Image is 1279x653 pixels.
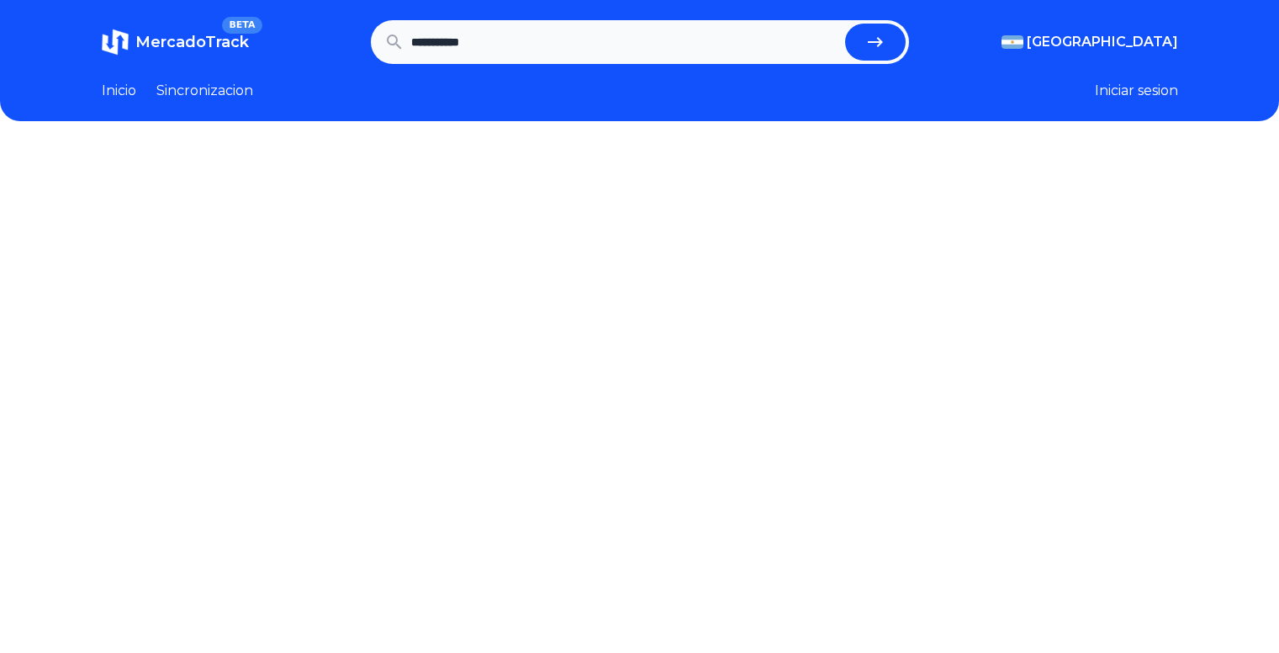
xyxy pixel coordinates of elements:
[102,81,136,101] a: Inicio
[1095,81,1178,101] button: Iniciar sesion
[135,33,249,51] span: MercadoTrack
[156,81,253,101] a: Sincronizacion
[1002,32,1178,52] button: [GEOGRAPHIC_DATA]
[222,17,262,34] span: BETA
[1002,35,1023,49] img: Argentina
[102,29,249,56] a: MercadoTrackBETA
[102,29,129,56] img: MercadoTrack
[1027,32,1178,52] span: [GEOGRAPHIC_DATA]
